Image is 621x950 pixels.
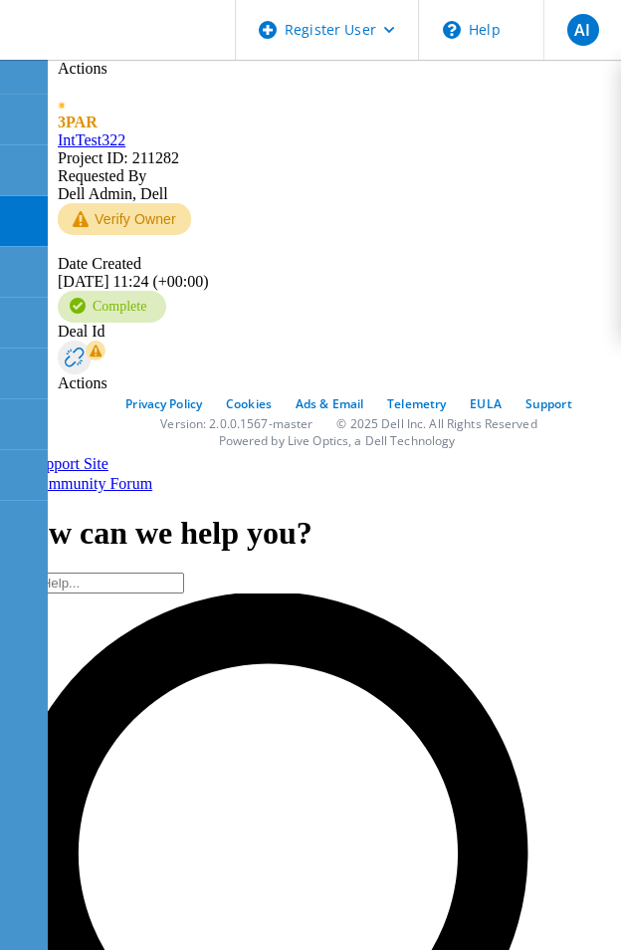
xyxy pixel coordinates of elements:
[296,395,363,412] a: Ads & Email
[29,455,108,472] a: Support Site
[574,22,590,38] span: AI
[58,203,191,235] button: Verify Owner
[125,395,202,412] a: Privacy Policy
[8,573,184,594] input: Find Help...
[58,167,613,185] div: Requested By
[58,323,613,341] div: Deal Id
[58,167,613,203] div: Dell Admin, Dell
[219,432,456,449] li: Powered by Live Optics, a Dell Technology
[58,291,166,323] div: Complete
[58,149,179,166] span: Project ID: 211282
[8,515,613,552] h1: How can we help you?
[470,395,501,412] a: EULA
[58,255,613,273] div: Date Created
[226,395,272,412] a: Cookies
[387,395,446,412] a: Telemetry
[336,415,536,432] li: © 2025 Dell Inc. All Rights Reserved
[58,255,613,291] div: [DATE] 11:24 (+00:00)
[525,395,572,412] a: Support
[160,415,312,432] li: Version: 2.0.0.1567-master
[58,131,125,148] a: IntTest322
[58,374,613,392] div: Actions
[30,475,152,492] a: Community Forum
[58,114,98,130] span: 3PAR
[58,60,613,78] div: Actions
[20,39,234,56] a: Live Optics Dashboard
[443,21,461,39] svg: \n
